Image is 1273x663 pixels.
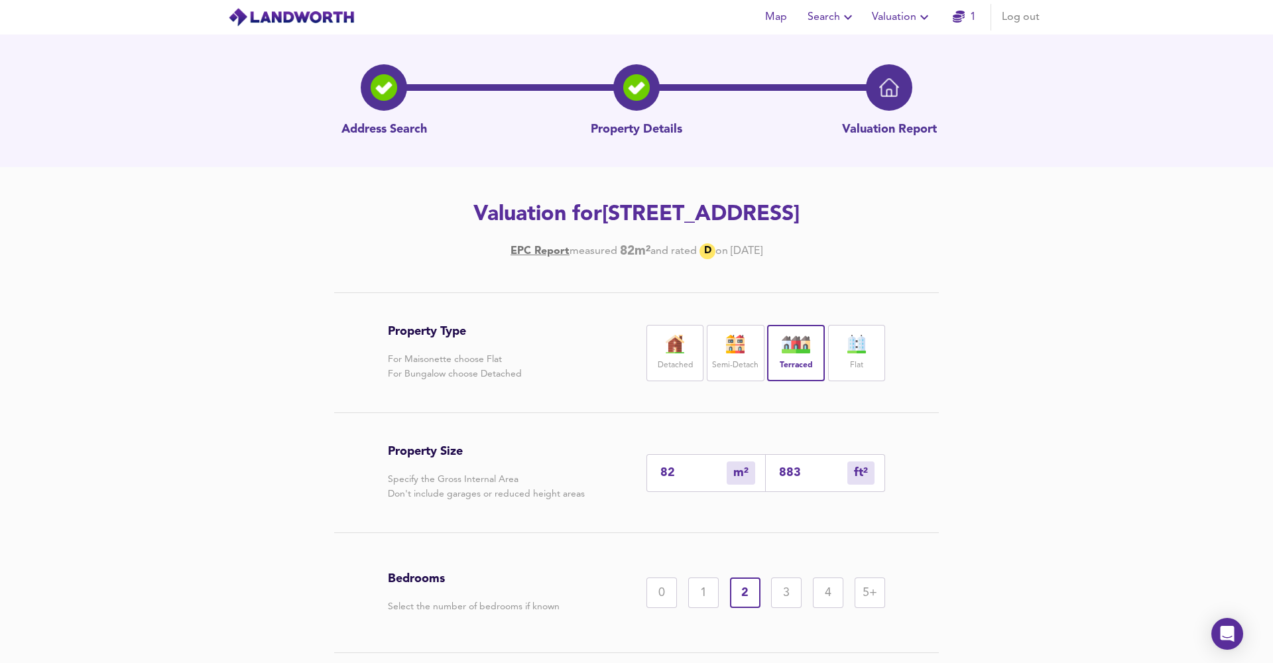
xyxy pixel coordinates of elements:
img: filter-icon [623,74,650,101]
img: flat-icon [840,335,873,353]
a: 1 [953,8,976,27]
h2: Valuation for [STREET_ADDRESS] [261,200,1012,229]
div: Open Intercom Messenger [1211,618,1243,650]
p: For Maisonette choose Flat For Bungalow choose Detached [388,352,522,381]
button: Map [755,4,797,30]
span: Log out [1002,8,1040,27]
p: Property Details [591,121,682,139]
a: EPC Report [511,244,570,259]
p: Select the number of bedrooms if known [388,599,560,614]
span: Map [760,8,792,27]
p: Address Search [341,121,427,139]
div: m² [727,461,755,485]
img: logo [228,7,355,27]
p: Valuation Report [842,121,937,139]
div: 4 [813,577,843,608]
p: Specify the Gross Internal Area Don't include garages or reduced height areas [388,472,585,501]
div: m² [847,461,875,485]
div: Terraced [767,325,824,381]
div: Detached [646,325,703,381]
div: D [699,243,715,259]
h3: Property Type [388,324,522,339]
button: Search [802,4,861,30]
div: measured [570,244,617,259]
label: Semi-Detach [712,357,758,374]
img: search-icon [371,74,397,101]
img: house-icon [780,335,813,353]
label: Terraced [780,357,813,374]
input: Enter sqm [660,466,727,480]
div: Semi-Detach [707,325,764,381]
button: 1 [943,4,985,30]
img: house-icon [658,335,692,353]
b: 82 m² [620,244,650,259]
span: Search [808,8,856,27]
h3: Property Size [388,444,585,459]
label: Detached [658,357,693,374]
div: and rated [650,244,697,259]
div: [DATE] [511,243,762,259]
div: 1 [688,577,719,608]
span: Valuation [872,8,932,27]
div: 2 [730,577,760,608]
img: home-icon [879,78,899,97]
label: Flat [850,357,863,374]
div: 0 [646,577,677,608]
input: Sqft [779,466,847,480]
div: 5+ [855,577,885,608]
div: 3 [771,577,802,608]
img: house-icon [719,335,752,353]
button: Log out [997,4,1045,30]
div: on [715,244,728,259]
h3: Bedrooms [388,572,560,586]
div: Flat [828,325,885,381]
button: Valuation [867,4,938,30]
